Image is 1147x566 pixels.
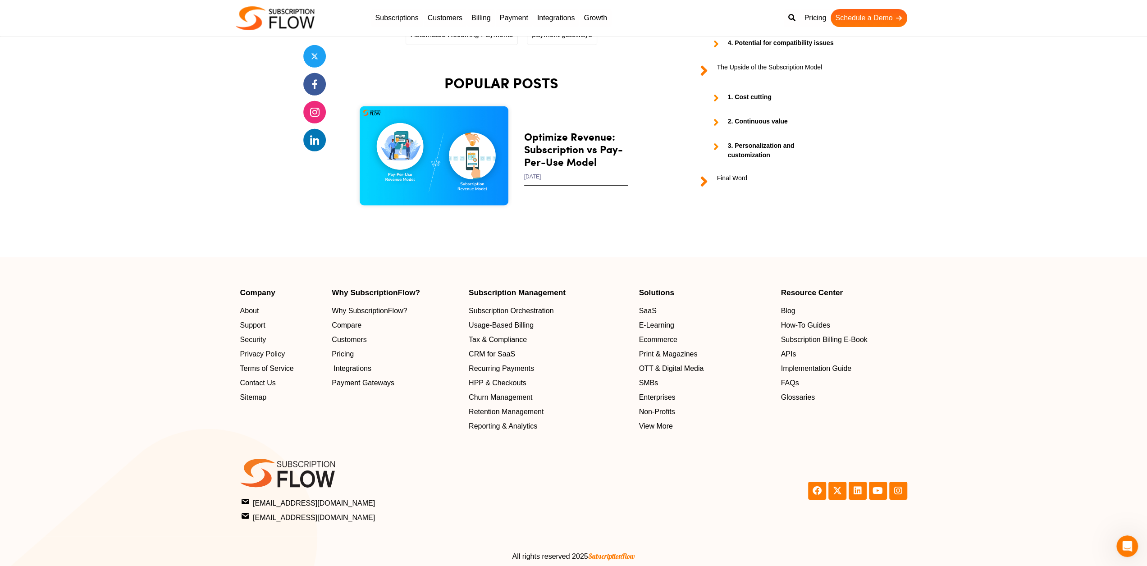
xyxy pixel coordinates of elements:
a: Growth [579,9,612,27]
span: Glossaries [781,392,815,403]
a: Contact Us [240,378,323,388]
a: OTT & Digital Media [639,363,772,374]
span: Security [240,334,266,345]
a: Churn Management [469,392,630,403]
span: E-Learning [639,320,674,331]
span: FAQs [781,378,799,388]
span: Reporting & Analytics [469,421,537,432]
a: Support [240,320,323,331]
span: OTT & Digital Media [639,363,704,374]
a: 3. Personalization and customization [704,141,835,160]
span: Pricing [332,349,354,360]
a: Optimize Revenue: Subscription vs Pay-Per-Use Model [524,129,623,169]
span: Enterprises [639,392,675,403]
a: Integrations [332,363,460,374]
span: HPP & Checkouts [469,378,526,388]
div: [DATE] [524,168,628,186]
span: Terms of Service [240,363,294,374]
a: APIs [781,349,907,360]
a: View More [639,421,772,432]
a: Recurring Payments [469,363,630,374]
a: Privacy Policy [240,349,323,360]
span: Print & Magazines [639,349,697,360]
span: SMBs [639,378,658,388]
a: Subscription Billing E-Book [781,334,907,345]
a: Schedule a Demo [831,9,907,27]
a: Non-Profits [639,406,772,417]
a: Security [240,334,323,345]
span: Subscription Orchestration [469,306,554,316]
span: Customers [332,334,366,345]
span: Integrations [334,363,371,374]
a: Payment Gateways [332,378,460,388]
a: Ecommerce [639,334,772,345]
a: Tax & Compliance [469,334,630,345]
h2: POPULAR POSTS [353,74,650,91]
h4: Subscription Management [469,289,630,297]
h4: Resource Center [781,289,907,297]
a: Retention Management [469,406,630,417]
a: The Upside of the Subscription Model [691,63,835,79]
span: Ecommerce [639,334,677,345]
span: Tax & Compliance [469,334,527,345]
a: Integrations [533,9,580,27]
a: Terms of Service [240,363,323,374]
a: Blog [781,306,907,316]
a: 2. Continuous value [704,117,835,128]
span: Subscription Billing E-Book [781,334,867,345]
a: Subscriptions [371,9,423,27]
a: How-To Guides [781,320,907,331]
a: FAQs [781,378,907,388]
span: APIs [781,349,796,360]
h4: Company [240,289,323,297]
span: Non-Profits [639,406,675,417]
img: SF-logo [240,459,335,488]
span: Payment Gateways [332,378,394,388]
span: CRM for SaaS [469,349,515,360]
a: Compare [332,320,460,331]
span: SubscriptionFlow [588,552,635,561]
a: Pricing [800,9,831,27]
span: Sitemap [240,392,267,403]
strong: 1. Cost cutting [728,92,772,103]
a: HPP & Checkouts [469,378,630,388]
a: SMBs [639,378,772,388]
a: Enterprises [639,392,772,403]
span: Contact Us [240,378,276,388]
strong: 2. Continuous value [728,117,788,128]
h4: Solutions [639,289,772,297]
a: Why SubscriptionFlow? [332,306,460,316]
img: Subscriptionflow [236,6,315,30]
span: Support [240,320,265,331]
strong: 3. Personalization and customization [728,141,835,160]
a: Customers [423,9,467,27]
h4: Why SubscriptionFlow? [332,289,460,297]
a: Billing [467,9,495,27]
strong: 4. Potential for compatibility issues [728,38,834,49]
img: Subscription vs Pay-Per-Use [360,106,508,205]
a: 4. Potential for compatibility issues [704,38,835,49]
a: Implementation Guide [781,363,907,374]
iframe: Intercom live chat [1116,535,1138,557]
a: Reporting & Analytics [469,421,630,432]
span: Churn Management [469,392,532,403]
a: 1. Cost cutting [704,92,835,103]
span: About [240,306,259,316]
span: Recurring Payments [469,363,534,374]
a: Final Word [691,173,835,190]
span: [EMAIL_ADDRESS][DOMAIN_NAME] [242,497,375,509]
a: Sitemap [240,392,323,403]
span: Why SubscriptionFlow? [332,306,407,316]
a: [EMAIL_ADDRESS][DOMAIN_NAME] [242,511,571,523]
a: Customers [332,334,460,345]
a: [EMAIL_ADDRESS][DOMAIN_NAME] [242,497,571,509]
a: E-Learning [639,320,772,331]
a: Pricing [332,349,460,360]
a: Glossaries [781,392,907,403]
a: About [240,306,323,316]
a: Usage-Based Billing [469,320,630,331]
a: CRM for SaaS [469,349,630,360]
a: Print & Magazines [639,349,772,360]
span: How-To Guides [781,320,830,331]
span: View More [639,421,672,432]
